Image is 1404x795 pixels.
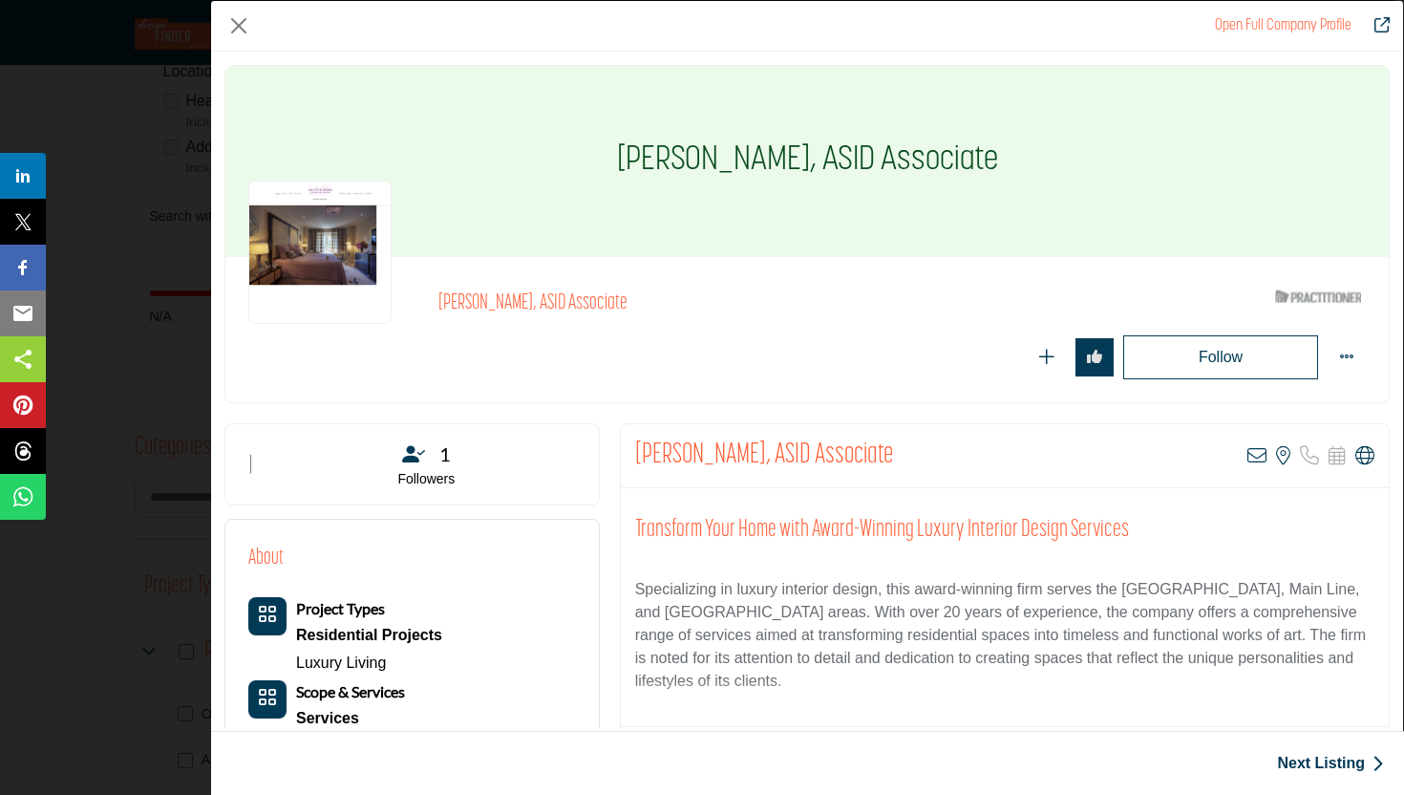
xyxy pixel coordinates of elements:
button: Redirect to login page [1028,338,1066,376]
button: Redirect to login page [1075,338,1114,376]
button: Category Icon [248,597,287,635]
div: Types of projects range from simple residential renovations to highly complex commercial initiati... [296,621,442,650]
a: Scope & Services [296,684,405,700]
h2: About [248,543,284,574]
h1: [PERSON_NAME], ASID Associate [617,66,998,257]
div: Interior and exterior spaces including lighting, layouts, furnishings, accessories, artwork, land... [296,704,423,733]
a: Next Listing [1277,752,1384,775]
span: 1 [439,440,451,468]
img: arlene-bobb logo [248,181,392,324]
p: Followers [278,470,575,489]
a: Project Types [296,601,385,617]
a: Redirect to arlene-bobb [1215,18,1351,33]
img: ASID Qualified Practitioners [1275,285,1361,309]
button: Category Icon [248,680,287,719]
a: Services [296,704,423,733]
a: Redirect to arlene-bobb [1361,14,1390,37]
a: Luxury Living [296,655,386,671]
a: Residential Projects [296,621,442,650]
button: Redirect to login [1123,335,1318,379]
button: Close [224,11,253,40]
button: More Options [1328,338,1366,376]
h2: Transform Your Home with Award-Winning Luxury Interior Design Services [635,516,1374,545]
b: Scope & Services [296,682,405,700]
p: Specializing in luxury interior design, this award-winning firm serves the [GEOGRAPHIC_DATA], Mai... [635,578,1374,693]
h2: Arlene Bobb, ASID Associate [635,439,893,473]
h2: [PERSON_NAME], ASID Associate [438,291,964,316]
b: Project Types [296,599,385,617]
